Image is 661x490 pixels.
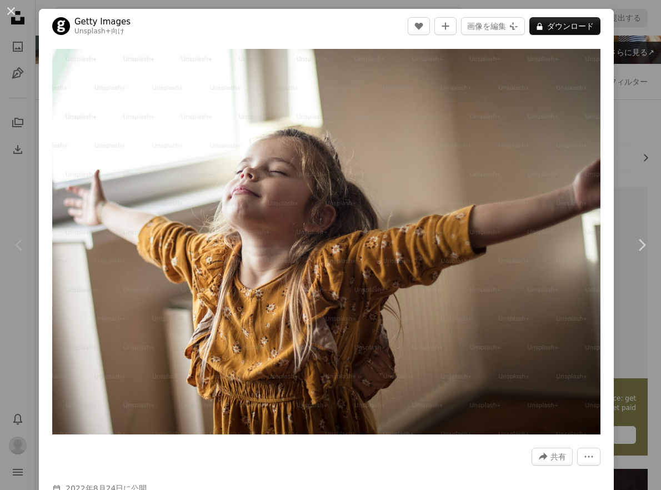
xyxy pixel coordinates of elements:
[434,17,457,35] button: コレクションに追加する
[52,49,600,434] button: この画像でズームインする
[74,27,111,35] a: Unsplash+
[74,27,131,36] div: 向け
[577,448,600,466] button: その他のアクション
[52,49,600,434] img: 楽しい子供時代の瞬間。家にいる小さな女の子。
[74,16,131,27] a: Getty Images
[532,448,573,466] button: このビジュアルを共有する
[52,17,70,35] img: Getty Imagesのプロフィールを見る
[461,17,525,35] button: 画像を編集
[408,17,430,35] button: いいね！
[550,448,566,465] span: 共有
[529,17,600,35] button: ダウンロード
[622,192,661,298] a: 次へ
